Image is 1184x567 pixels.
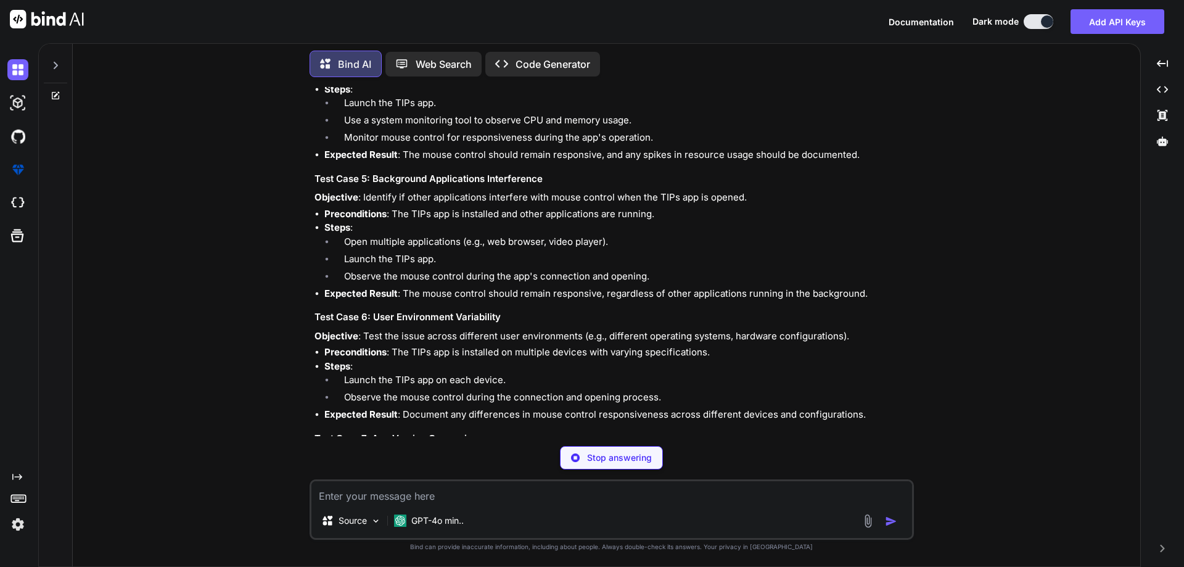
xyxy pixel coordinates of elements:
[324,83,350,95] strong: Steps
[411,515,464,527] p: GPT-4o min..
[324,221,911,287] li: :
[334,270,911,287] li: Observe the mouse control during the app's connection and opening.
[334,373,911,391] li: Launch the TIPs app on each device.
[371,516,381,526] img: Pick Models
[324,288,398,299] strong: Expected Result
[587,452,652,464] p: Stop answering
[314,310,911,325] h3: Test Case 6: User Environment Variability
[7,93,28,114] img: darkAi-studio
[324,207,911,221] li: : The TIPs app is installed and other applications are running.
[516,57,590,72] p: Code Generator
[324,360,911,408] li: :
[7,514,28,535] img: settings
[7,59,28,80] img: darkChat
[334,252,911,270] li: Launch the TIPs app.
[889,15,954,28] button: Documentation
[324,208,387,220] strong: Preconditions
[7,192,28,213] img: cloudideIcon
[324,83,911,149] li: :
[339,515,367,527] p: Source
[416,57,472,72] p: Web Search
[324,148,911,162] li: : The mouse control should remain responsive, and any spikes in resource usage should be documented.
[324,346,911,360] li: : The TIPs app is installed on multiple devices with varying specifications.
[334,114,911,131] li: Use a system monitoring tool to observe CPU and memory usage.
[7,159,28,180] img: premium
[314,329,911,344] p: : Test the issue across different user environments (e.g., different operating systems, hardware ...
[324,221,350,233] strong: Steps
[972,15,1019,28] span: Dark mode
[334,96,911,114] li: Launch the TIPs app.
[10,10,84,28] img: Bind AI
[334,131,911,148] li: Monitor mouse control for responsiveness during the app's operation.
[314,432,911,446] h3: Test Case 7: App Version Comparison
[338,57,371,72] p: Bind AI
[314,172,911,186] h3: Test Case 5: Background Applications Interference
[324,360,350,372] strong: Steps
[885,515,897,528] img: icon
[324,408,911,422] li: : Document any differences in mouse control responsiveness across different devices and configura...
[394,515,406,527] img: GPT-4o mini
[889,17,954,27] span: Documentation
[7,126,28,147] img: githubDark
[314,330,358,342] strong: Objective
[324,287,911,301] li: : The mouse control should remain responsive, regardless of other applications running in the bac...
[324,408,398,420] strong: Expected Result
[324,346,387,358] strong: Preconditions
[861,514,875,528] img: attachment
[314,191,911,205] p: : Identify if other applications interfere with mouse control when the TIPs app is opened.
[310,542,914,552] p: Bind can provide inaccurate information, including about people. Always double-check its answers....
[324,149,398,160] strong: Expected Result
[1071,9,1164,34] button: Add API Keys
[314,191,358,203] strong: Objective
[334,235,911,252] li: Open multiple applications (e.g., web browser, video player).
[334,391,911,408] li: Observe the mouse control during the connection and opening process.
